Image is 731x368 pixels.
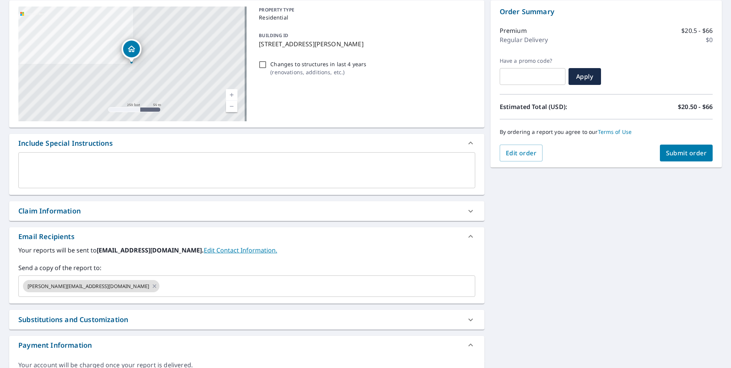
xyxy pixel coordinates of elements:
[18,246,475,255] label: Your reports will be sent to
[500,35,548,44] p: Regular Delivery
[500,102,606,111] p: Estimated Total (USD):
[598,128,632,135] a: Terms of Use
[706,35,713,44] p: $0
[500,26,527,35] p: Premium
[270,68,366,76] p: ( renovations, additions, etc. )
[9,201,484,221] div: Claim Information
[226,101,237,112] a: Current Level 17, Zoom Out
[259,7,472,13] p: PROPERTY TYPE
[9,134,484,152] div: Include Special Instructions
[666,149,707,157] span: Submit order
[23,280,159,292] div: [PERSON_NAME][EMAIL_ADDRESS][DOMAIN_NAME]
[122,39,141,63] div: Dropped pin, building 1, Residential property, 4633 Pogue Dr House Springs, MO 63051
[678,102,713,111] p: $20.50 - $66
[259,39,472,49] p: [STREET_ADDRESS][PERSON_NAME]
[9,310,484,329] div: Substitutions and Customization
[500,57,565,64] label: Have a promo code?
[18,263,475,272] label: Send a copy of the report to:
[259,13,472,21] p: Residential
[259,32,288,39] p: BUILDING ID
[97,246,204,254] b: [EMAIL_ADDRESS][DOMAIN_NAME].
[18,138,113,148] div: Include Special Instructions
[270,60,366,68] p: Changes to structures in last 4 years
[500,7,713,17] p: Order Summary
[575,72,595,81] span: Apply
[18,206,81,216] div: Claim Information
[500,129,713,135] p: By ordering a report you agree to our
[204,246,277,254] a: EditContactInfo
[9,336,484,354] div: Payment Information
[18,231,75,242] div: Email Recipients
[23,283,154,290] span: [PERSON_NAME][EMAIL_ADDRESS][DOMAIN_NAME]
[681,26,713,35] p: $20.5 - $66
[500,145,543,161] button: Edit order
[9,227,484,246] div: Email Recipients
[569,68,601,85] button: Apply
[506,149,537,157] span: Edit order
[226,89,237,101] a: Current Level 17, Zoom In
[18,340,92,350] div: Payment Information
[18,314,128,325] div: Substitutions and Customization
[660,145,713,161] button: Submit order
